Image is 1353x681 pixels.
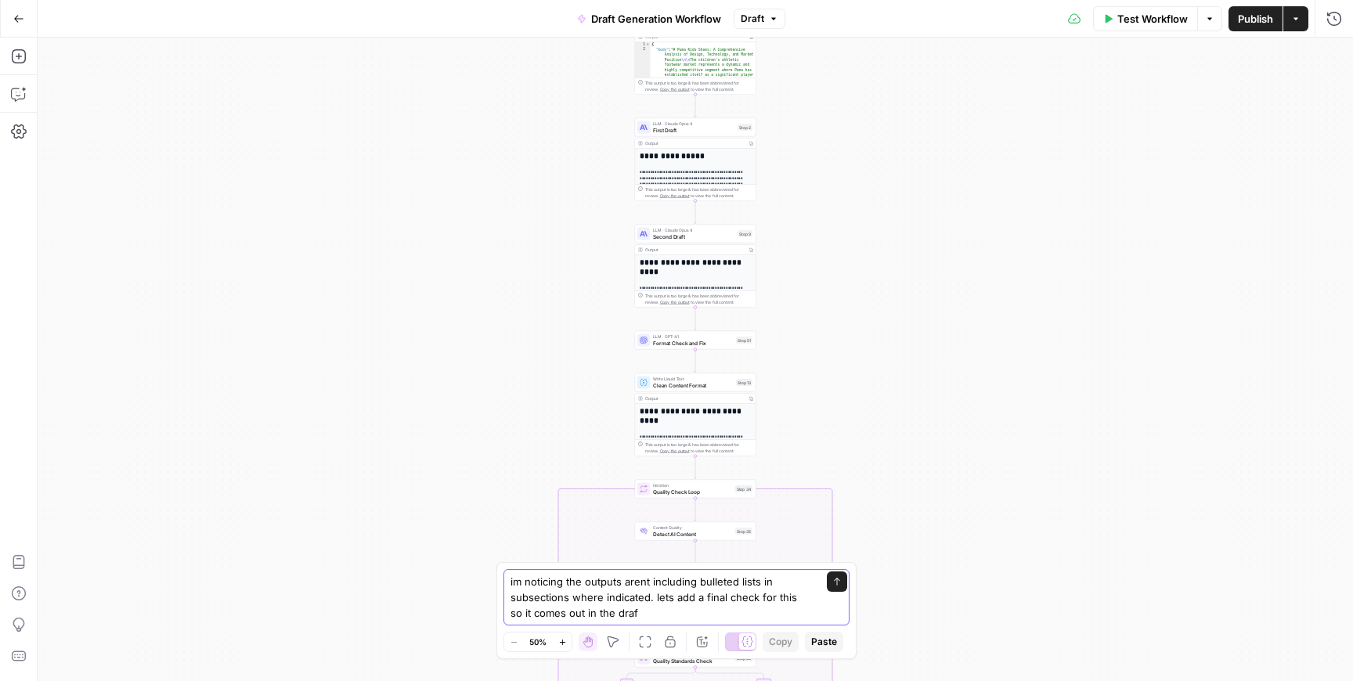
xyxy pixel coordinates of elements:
div: Step 9 [738,230,752,237]
span: LLM · Claude Opus 4 [653,121,734,127]
div: This output is too large & has been abbreviated for review. to view the full content. [645,80,752,92]
button: Draft Generation Workflow [568,6,731,31]
span: Draft Generation Workflow [591,11,721,27]
div: LLM · GPT-4.1Format Check and FixStep 51 [635,331,756,350]
g: Edge from step_51 to step_13 [695,350,697,373]
span: Second Draft [653,232,734,240]
span: Quality Check Loop [653,488,732,495]
div: Content QualityDetect AI ContentStep 35 [635,522,756,541]
g: Edge from step_11 to step_2 [695,95,697,117]
div: Step 2 [738,124,752,131]
span: Iteration [653,482,732,488]
img: 0h7jksvol0o4df2od7a04ivbg1s0 [640,528,648,535]
span: Paste [811,635,837,649]
div: 1 [635,42,651,48]
span: Clean Content Format [653,381,733,389]
g: Edge from step_2 to step_9 [695,201,697,224]
div: This output is too large & has been abbreviated for review. to view the full content. [645,186,752,199]
textarea: im noticing the outputs arent including bulleted lists in subsections where indicated. lets add a... [511,574,811,621]
span: Copy the output [660,300,690,304]
span: Write Liquid Text [653,376,733,382]
g: Edge from step_9 to step_51 [695,308,697,330]
button: Copy [763,632,799,652]
div: This output is too large & has been abbreviated for review. to view the full content. [645,441,752,454]
div: Output [645,140,744,146]
div: Step 34 [735,485,753,492]
span: Copy [769,635,792,649]
div: Output [645,395,744,402]
g: Edge from step_13 to step_34 [695,456,697,479]
span: 50% [529,636,547,648]
span: LLM · Claude Opus 4 [653,227,734,233]
span: Publish [1238,11,1273,27]
button: Paste [805,632,843,652]
span: First Draft [653,126,734,134]
span: Copy the output [660,449,690,453]
button: Draft [734,9,785,29]
span: Test Workflow [1117,11,1188,27]
div: IterationQuality Check LoopStep 34 [635,480,756,499]
g: Edge from step_35 to step_36 [695,541,697,564]
g: Edge from step_34 to step_35 [695,499,697,521]
div: Step 35 [735,528,752,535]
span: Draft [741,12,764,26]
span: LLM · GPT-4.1 [653,333,733,340]
div: Output{ "body":"# Puma Kids Shoes: A Comprehensive Analysis of Design, Technology, and Market Pos... [635,12,756,95]
div: Output [645,247,744,253]
span: Content Quality [653,524,732,531]
span: Copy the output [660,193,690,198]
span: Quality Standards Check [653,657,732,665]
span: Format Check and Fix [653,339,733,347]
button: Test Workflow [1093,6,1197,31]
div: This output is too large & has been abbreviated for review. to view the full content. [645,293,752,305]
span: Copy the output [660,87,690,92]
span: Toggle code folding, rows 1 through 3 [646,42,651,48]
div: Step 13 [736,379,752,386]
div: Step 51 [736,337,752,344]
button: Publish [1229,6,1283,31]
span: Detect AI Content [653,530,732,538]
